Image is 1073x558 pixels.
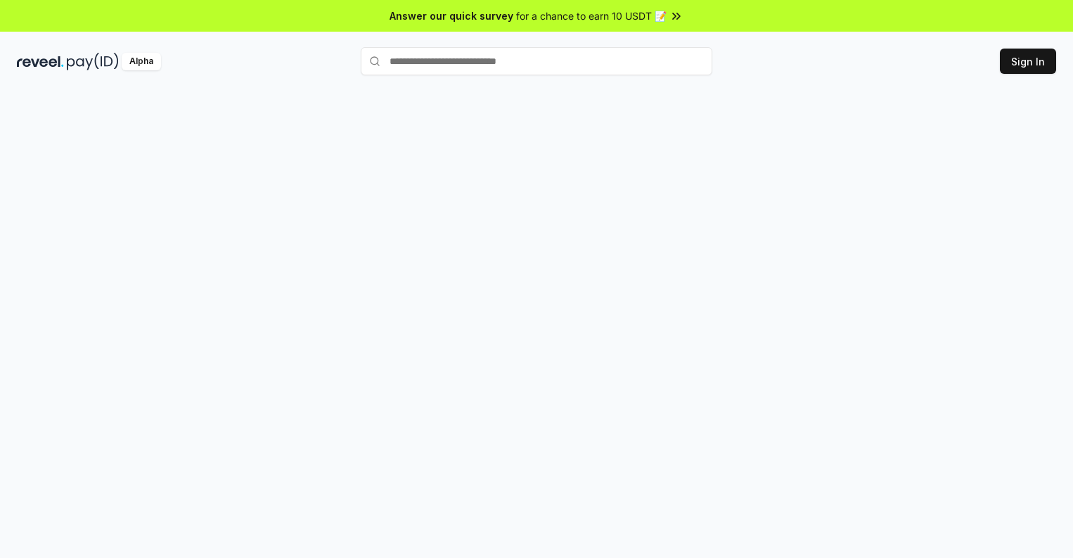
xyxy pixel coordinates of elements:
[122,53,161,70] div: Alpha
[67,53,119,70] img: pay_id
[516,8,667,23] span: for a chance to earn 10 USDT 📝
[17,53,64,70] img: reveel_dark
[1000,49,1056,74] button: Sign In
[390,8,513,23] span: Answer our quick survey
